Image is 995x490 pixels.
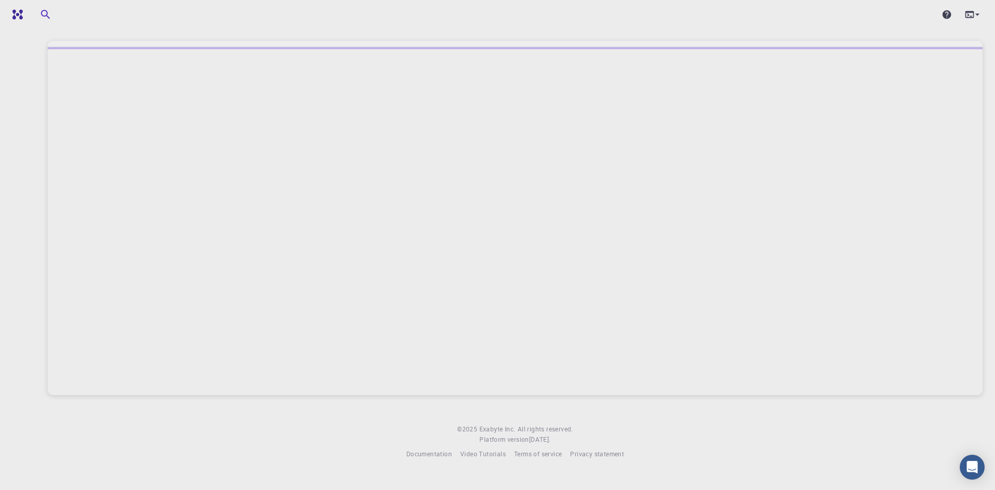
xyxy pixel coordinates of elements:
span: Documentation [406,450,452,458]
a: Terms of service [514,449,562,459]
a: Privacy statement [570,449,624,459]
img: logo [8,9,23,20]
span: Terms of service [514,450,562,458]
span: All rights reserved. [518,424,573,435]
span: © 2025 [457,424,479,435]
a: [DATE]. [529,435,551,445]
span: Privacy statement [570,450,624,458]
span: Video Tutorials [460,450,506,458]
div: Open Intercom Messenger [960,455,985,480]
a: Exabyte Inc. [479,424,516,435]
span: Exabyte Inc. [479,425,516,433]
span: Platform version [479,435,529,445]
a: Video Tutorials [460,449,506,459]
span: [DATE] . [529,435,551,443]
a: Documentation [406,449,452,459]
